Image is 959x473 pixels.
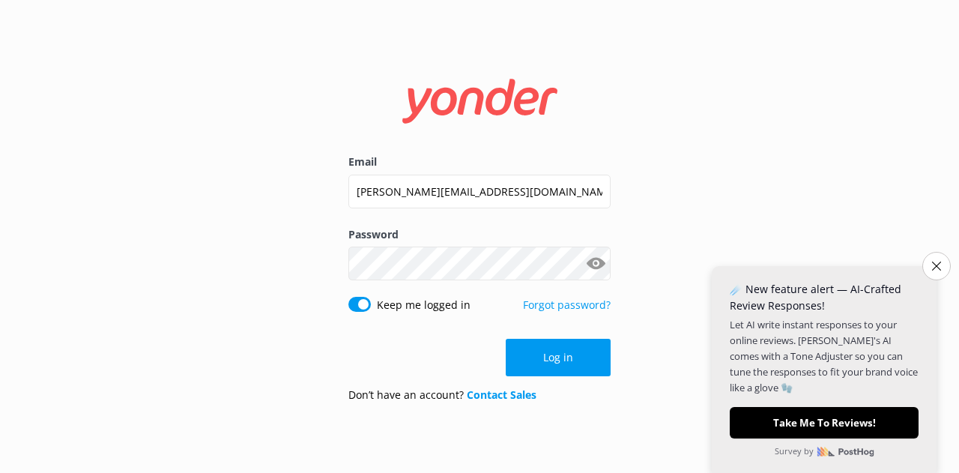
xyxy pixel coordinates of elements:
button: Show password [581,249,611,279]
label: Password [348,226,611,243]
input: user@emailaddress.com [348,175,611,208]
p: Don’t have an account? [348,387,536,403]
button: Log in [506,339,611,376]
a: Contact Sales [467,388,536,402]
label: Keep me logged in [377,297,471,313]
a: Forgot password? [523,298,611,312]
label: Email [348,154,611,170]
